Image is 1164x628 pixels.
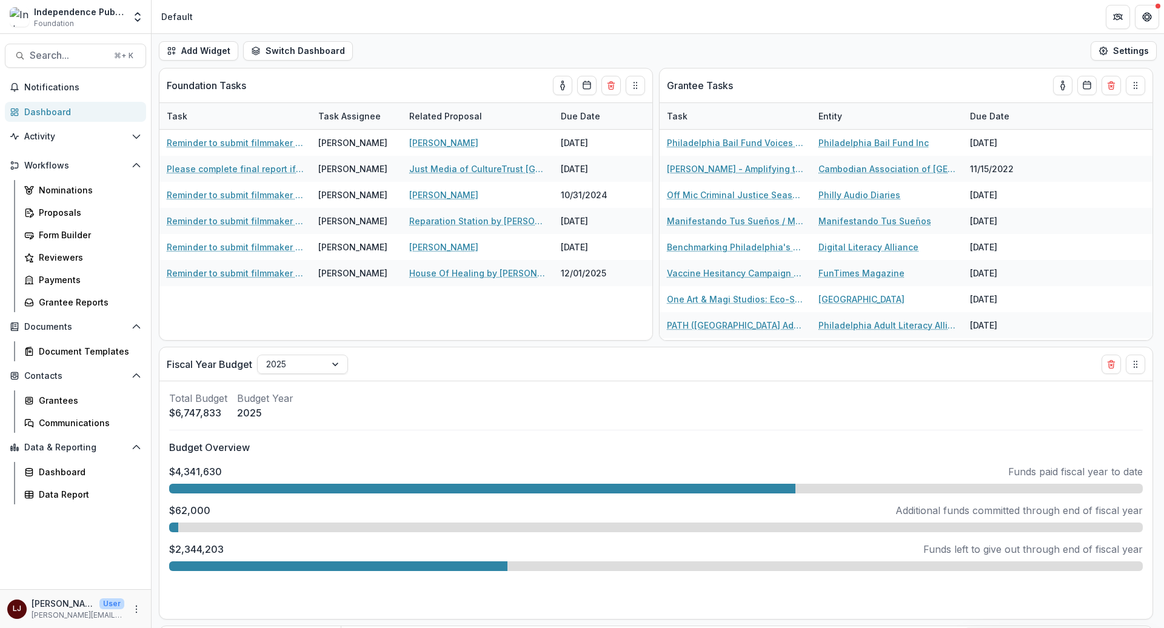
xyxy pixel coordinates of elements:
a: Cambodian Association of [GEOGRAPHIC_DATA] [818,162,955,175]
span: Data & Reporting [24,443,127,453]
p: $6,747,833 [169,406,227,420]
button: Search... [5,44,146,68]
a: Reminder to submit filmmaker report [167,189,304,201]
a: Communications [19,413,146,433]
a: Payments [19,270,146,290]
a: Data Report [19,484,146,504]
a: Form Builder [19,225,146,245]
div: Default [161,10,193,23]
div: Payments [39,273,136,286]
a: Document Templates [19,341,146,361]
button: Open Activity [5,127,146,146]
button: Open entity switcher [129,5,146,29]
a: [PERSON_NAME] [409,136,478,149]
a: [GEOGRAPHIC_DATA] [818,293,905,306]
button: toggle-assigned-to-me [553,76,572,95]
div: [DATE] [554,208,644,234]
a: Philadelphia Bail Fund Inc [818,136,929,149]
div: [DATE] [963,130,1054,156]
div: Related Proposal [402,103,554,129]
div: Task [159,103,311,129]
p: Budget Overview [169,440,1143,455]
nav: breadcrumb [156,8,198,25]
a: Manifestando Tus Sueños / Manifesting your Dreams - Manifestando Tus Sueños [667,215,804,227]
p: Grantee Tasks [667,78,733,93]
a: Reminder to submit filmmaker report [167,267,304,279]
span: Activity [24,132,127,142]
a: FunTimes Magazine [818,267,905,279]
a: Reminder to submit filmmaker report [167,215,304,227]
button: Open Workflows [5,156,146,175]
div: Due Date [554,103,644,129]
p: $62,000 [169,503,210,518]
div: Due Date [554,110,607,122]
div: Form Builder [39,229,136,241]
div: Nominations [39,184,136,196]
button: Open Documents [5,317,146,336]
button: Get Help [1135,5,1159,29]
div: Task [660,103,811,129]
div: 11/15/2022 [963,156,1054,182]
button: Settings [1091,41,1157,61]
a: Dashboard [5,102,146,122]
span: Foundation [34,18,74,29]
div: [PERSON_NAME] [318,267,387,279]
a: Vaccine Hesitancy Campaign - FunTimes Magazine [667,267,804,279]
div: [DATE] [554,156,644,182]
p: Total Budget [169,391,227,406]
a: Dashboard [19,462,146,482]
div: [PERSON_NAME] [318,136,387,149]
a: Grantee Reports [19,292,146,312]
div: Dashboard [39,466,136,478]
div: [DATE] [963,260,1054,286]
button: Switch Dashboard [243,41,353,61]
div: ⌘ + K [112,49,136,62]
button: Partners [1106,5,1130,29]
div: Task Assignee [311,103,402,129]
button: Open Data & Reporting [5,438,146,457]
p: 2025 [237,406,293,420]
div: [DATE] [963,312,1054,338]
button: Drag [626,76,645,95]
button: Delete card [1102,76,1121,95]
p: [PERSON_NAME] [32,597,95,610]
div: [PERSON_NAME] [318,241,387,253]
div: Data Report [39,488,136,501]
button: Delete card [1102,355,1121,374]
div: Entity [811,110,849,122]
a: Reminder to submit filmmaker report [167,241,304,253]
div: Document Templates [39,345,136,358]
div: Independence Public Media Foundation [34,5,124,18]
div: Due Date [963,103,1054,129]
button: Drag [1126,355,1145,374]
p: $2,344,203 [169,542,224,556]
div: Task [660,110,695,122]
button: Add Widget [159,41,238,61]
div: [DATE] [554,130,644,156]
a: Manifestando Tus Sueños [818,215,931,227]
a: Please complete final report if not renewing. [167,162,304,175]
p: Budget Year [237,391,293,406]
div: [PERSON_NAME] [318,189,387,201]
span: Contacts [24,371,127,381]
div: Task Assignee [311,110,388,122]
div: Lorraine Jabouin [13,605,21,613]
p: [PERSON_NAME][EMAIL_ADDRESS][DOMAIN_NAME] [32,610,124,621]
div: [PERSON_NAME] [318,215,387,227]
div: [DATE] [963,234,1054,260]
p: Additional funds committed through end of fiscal year [895,503,1143,518]
p: $4,341,630 [169,464,222,479]
p: User [99,598,124,609]
div: [DATE] [963,286,1054,312]
div: [DATE] [963,338,1054,364]
button: Notifications [5,78,146,97]
a: Nominations [19,180,146,200]
img: Independence Public Media Foundation [10,7,29,27]
a: Grantees [19,390,146,410]
p: Foundation Tasks [167,78,246,93]
div: [DATE] [963,208,1054,234]
a: One Art & Magi Studios: Eco-Sustainable Multimedia Lab for the Future - One Art Community Center [667,293,804,306]
div: Entity [811,103,963,129]
div: Dashboard [24,105,136,118]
